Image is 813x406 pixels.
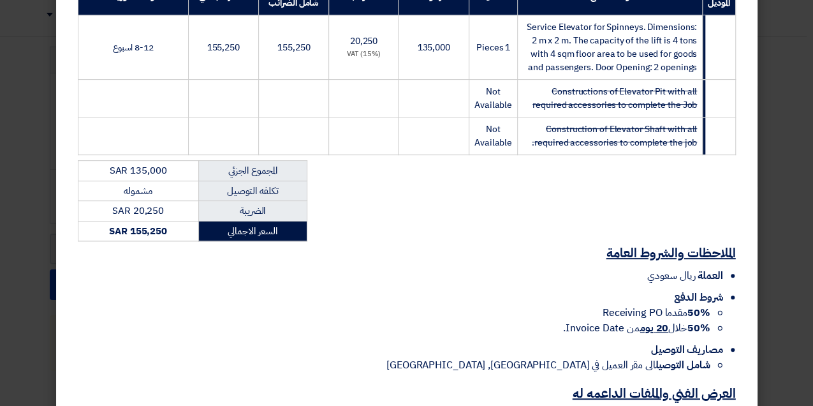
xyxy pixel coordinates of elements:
[687,320,710,336] strong: 50%
[112,204,164,218] span: SAR 20,250
[656,357,710,373] strong: شامل التوصيل
[113,41,154,54] span: 8-12 اسبوع
[334,49,393,60] div: (15%) VAT
[687,305,710,320] strong: 50%
[350,34,377,48] span: 20,250
[198,161,307,181] td: المجموع الجزئي
[606,243,736,262] u: الملاحظات والشروط العامة
[78,161,198,181] td: SAR 135,000
[573,384,736,403] u: العرض الفني والملفات الداعمه له
[527,20,697,74] span: Service Elevator for Spinneys. Dimensions: 2 m x 2 m. The capacity of the lift is 4 tons with 4 s...
[673,290,722,305] span: شروط الدفع
[207,41,240,54] span: 155,250
[474,85,512,112] span: Not Available
[78,357,710,373] li: الى مقر العميل في [GEOGRAPHIC_DATA], [GEOGRAPHIC_DATA]
[124,184,152,198] span: مشموله
[532,123,697,149] strike: Construction of Elevator Shaft with all required accessories to complete the job.
[198,201,307,222] td: الضريبة
[640,320,668,336] u: 20 يوم
[476,41,510,54] span: 1 Pieces
[198,221,307,241] td: السعر الاجمالي
[563,320,710,336] span: خلال من Invoice Date.
[418,41,450,54] span: 135,000
[651,342,723,357] span: مصاريف التوصيل
[277,41,310,54] span: 155,250
[698,268,722,283] span: العملة
[532,85,697,112] strike: Constructions of Elevator Pit with all required accessories to complete the Job
[647,268,695,283] span: ريال سعودي
[474,123,512,149] span: Not Available
[198,181,307,201] td: تكلفه التوصيل
[109,224,167,238] strong: SAR 155,250
[603,305,710,320] span: مقدما Receiving PO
